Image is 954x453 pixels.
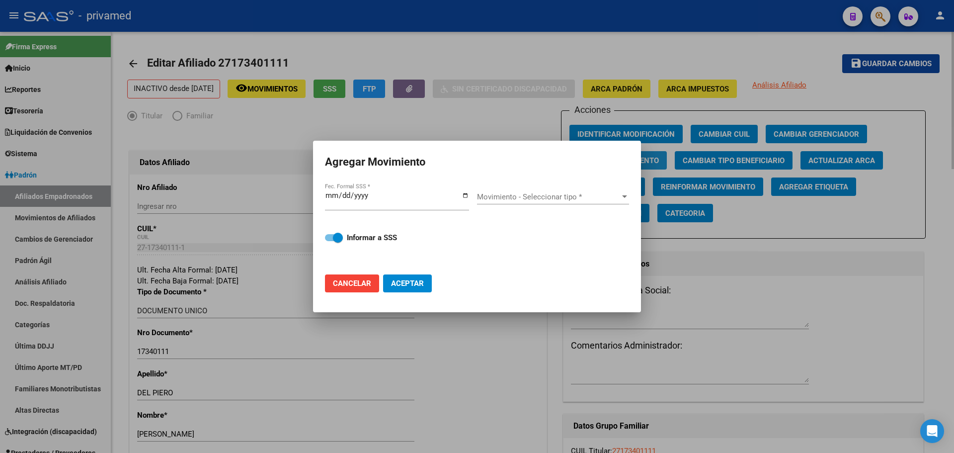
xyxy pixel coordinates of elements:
button: Cancelar [325,274,379,292]
span: Cancelar [333,279,371,288]
div: Open Intercom Messenger [920,419,944,443]
strong: Informar a SSS [347,233,397,242]
span: Aceptar [391,279,424,288]
button: Aceptar [383,274,432,292]
span: Movimiento - Seleccionar tipo * [477,192,620,201]
h2: Agregar Movimiento [325,153,629,172]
